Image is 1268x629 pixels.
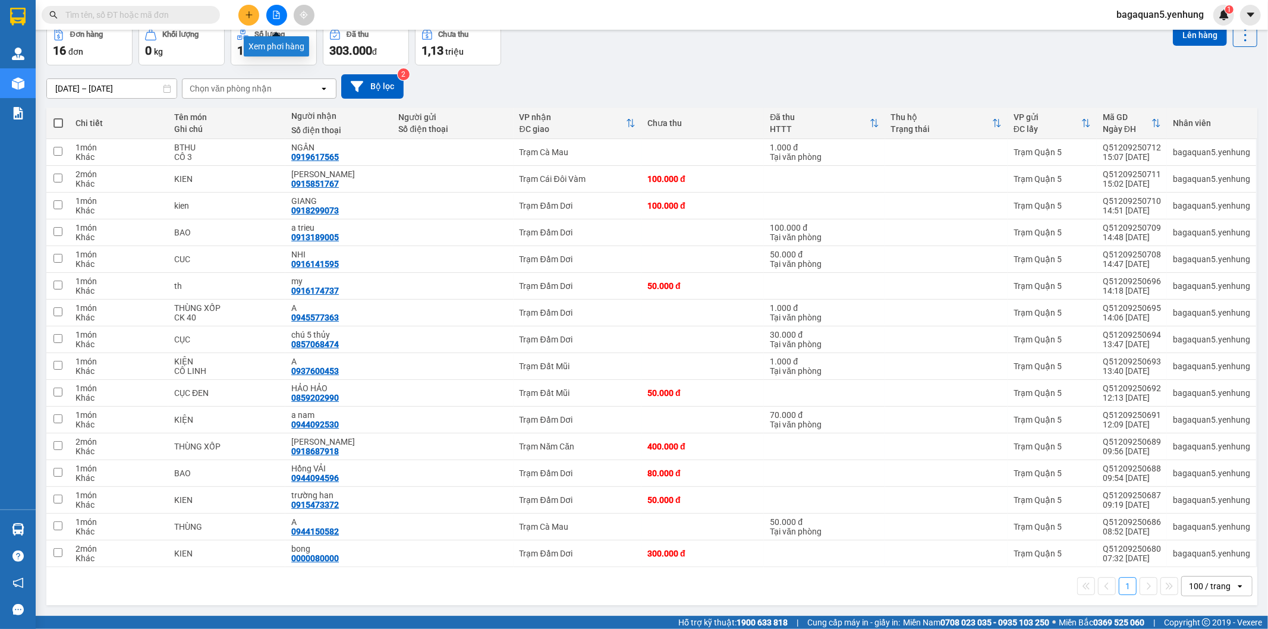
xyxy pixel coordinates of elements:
[291,366,339,376] div: 0937600453
[174,124,279,134] div: Ghi chú
[903,616,1049,629] span: Miền Nam
[10,8,26,26] img: logo-vxr
[291,206,339,215] div: 0918299073
[12,551,24,562] span: question-circle
[1173,201,1250,210] div: bagaquan5.yenhung
[1008,108,1097,139] th: Toggle SortBy
[174,112,279,122] div: Tên món
[1014,522,1091,531] div: Trạm Quận 5
[291,437,386,446] div: THÚY HẰNG
[174,442,279,451] div: THÙNG XỐP
[291,276,386,286] div: my
[266,5,287,26] button: file-add
[1103,437,1161,446] div: Q51209250689
[75,410,162,420] div: 1 món
[174,366,279,376] div: CÔ LINH
[174,313,279,322] div: CK 40
[1103,527,1161,536] div: 08:52 [DATE]
[75,313,162,322] div: Khác
[1173,442,1250,451] div: bagaquan5.yenhung
[245,11,253,19] span: plus
[75,169,162,179] div: 2 món
[291,152,339,162] div: 0919617565
[520,201,636,210] div: Trạm Đầm Dơi
[1173,549,1250,558] div: bagaquan5.yenhung
[291,490,386,500] div: trường han
[1173,388,1250,398] div: bagaquan5.yenhung
[174,303,279,313] div: THÙNG XỐP
[174,281,279,291] div: th
[12,107,24,119] img: solution-icon
[770,303,879,313] div: 1.000 đ
[238,5,259,26] button: plus
[154,47,163,56] span: kg
[174,495,279,505] div: KIEN
[1103,553,1161,563] div: 07:32 [DATE]
[190,83,272,95] div: Chọn văn phòng nhận
[1173,228,1250,237] div: bagaquan5.yenhung
[520,415,636,424] div: Trạm Đầm Dơi
[1103,464,1161,473] div: Q51209250688
[291,420,339,429] div: 0944092530
[1014,112,1081,122] div: VP gửi
[1173,118,1250,128] div: Nhân viên
[291,357,386,366] div: A
[75,330,162,339] div: 1 món
[75,152,162,162] div: Khác
[647,468,758,478] div: 80.000 đ
[75,383,162,393] div: 1 món
[291,313,339,322] div: 0945577363
[520,254,636,264] div: Trạm Đầm Dơi
[1103,410,1161,420] div: Q51209250691
[174,415,279,424] div: KIỆN
[1103,313,1161,322] div: 14:06 [DATE]
[174,522,279,531] div: THÙNG
[174,468,279,478] div: BAO
[1103,420,1161,429] div: 12:09 [DATE]
[520,308,636,317] div: Trạm Đầm Dơi
[1103,383,1161,393] div: Q51209250692
[1240,5,1261,26] button: caret-down
[764,108,885,139] th: Toggle SortBy
[139,23,225,65] button: Khối lượng0kg
[75,446,162,456] div: Khác
[398,124,507,134] div: Số điện thoại
[398,112,507,122] div: Người gửi
[770,313,879,322] div: Tại văn phòng
[1173,522,1250,531] div: bagaquan5.yenhung
[291,464,386,473] div: Hồng VẢI
[770,259,879,269] div: Tại văn phòng
[1173,254,1250,264] div: bagaquan5.yenhung
[807,616,900,629] span: Cung cấp máy in - giấy in:
[678,616,788,629] span: Hỗ trợ kỹ thuật:
[1103,357,1161,366] div: Q51209250693
[770,143,879,152] div: 1.000 đ
[1103,223,1161,232] div: Q51209250709
[291,393,339,402] div: 0859202990
[770,366,879,376] div: Tại văn phòng
[46,23,133,65] button: Đơn hàng16đơn
[1173,174,1250,184] div: bagaquan5.yenhung
[647,174,758,184] div: 100.000 đ
[1225,5,1234,14] sup: 1
[272,11,281,19] span: file-add
[770,517,879,527] div: 50.000 đ
[174,254,279,264] div: CUC
[291,383,386,393] div: HẢO HẢO
[75,143,162,152] div: 1 món
[12,48,24,60] img: warehouse-icon
[1014,254,1091,264] div: Trạm Quận 5
[75,303,162,313] div: 1 món
[300,11,308,19] span: aim
[12,523,24,536] img: warehouse-icon
[291,544,386,553] div: bong
[1052,620,1056,625] span: ⚪️
[797,616,798,629] span: |
[75,357,162,366] div: 1 món
[398,68,410,80] sup: 2
[1103,206,1161,215] div: 14:51 [DATE]
[1153,616,1155,629] span: |
[291,111,386,121] div: Người nhận
[291,232,339,242] div: 0913189005
[254,30,285,39] div: Số lượng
